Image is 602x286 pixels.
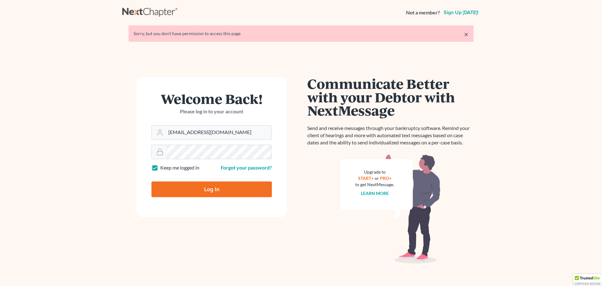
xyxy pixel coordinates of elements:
a: PRO+ [380,175,392,181]
p: Send and receive messages through your bankruptcy software. Remind your client of hearings and mo... [307,125,473,146]
a: Forgot your password? [221,165,272,170]
input: Log In [151,181,272,197]
p: Please log in to your account [151,108,272,115]
span: or [375,175,379,181]
a: Learn more [361,191,389,196]
div: TrustedSite Certified [573,274,602,286]
a: START+ [358,175,374,181]
div: Upgrade to [355,169,394,175]
input: Email Address [166,126,272,139]
label: Keep me logged in [160,164,199,171]
img: nextmessage_bg-59042aed3d76b12b5cd301f8e5b87938c9018125f34e5fa2b7a6b67550977c72.svg [340,154,441,264]
h1: Welcome Back! [151,92,272,105]
strong: Not a member? [406,9,440,16]
div: Sorry, but you don't have permission to access this page [134,30,468,37]
div: to get NextMessage. [355,181,394,188]
a: Sign up [DATE]! [442,10,480,15]
h1: Communicate Better with your Debtor with NextMessage [307,77,473,117]
a: × [464,30,468,38]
